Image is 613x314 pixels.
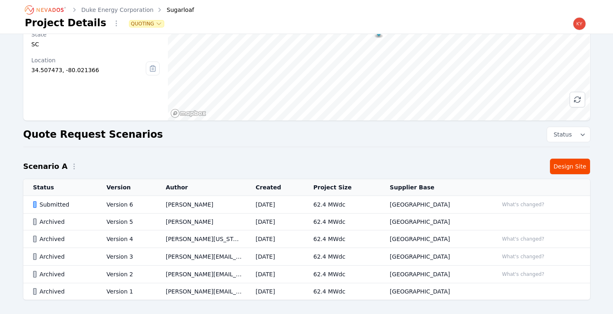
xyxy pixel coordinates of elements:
[380,179,489,196] th: Supplier Base
[33,287,93,296] div: Archived
[380,248,489,266] td: [GEOGRAPHIC_DATA]
[23,230,590,248] tr: ArchivedVersion 4[PERSON_NAME][US_STATE][DATE]62.4 MWdc[GEOGRAPHIC_DATA]What's changed?
[156,230,246,248] td: [PERSON_NAME][US_STATE]
[156,283,246,300] td: [PERSON_NAME][EMAIL_ADDRESS][PERSON_NAME][PERSON_NAME][DOMAIN_NAME]
[303,248,380,266] td: 62.4 MWdc
[498,252,548,261] button: What's changed?
[23,283,590,300] tr: ArchivedVersion 1[PERSON_NAME][EMAIL_ADDRESS][PERSON_NAME][PERSON_NAME][DOMAIN_NAME][DATE]62.4 MW...
[246,283,303,300] td: [DATE]
[33,253,93,261] div: Archived
[156,196,246,214] td: [PERSON_NAME]
[170,109,206,118] a: Mapbox homepage
[303,266,380,283] td: 62.4 MWdc
[573,17,586,30] img: kyle.macdougall@nevados.solar
[23,248,590,266] tr: ArchivedVersion 3[PERSON_NAME][EMAIL_ADDRESS][PERSON_NAME][DOMAIN_NAME][DATE]62.4 MWdc[GEOGRAPHIC...
[81,6,154,14] a: Duke Energy Corporation
[23,161,68,172] h2: Scenario A
[129,20,164,27] button: Quoting
[380,196,489,214] td: [GEOGRAPHIC_DATA]
[155,6,194,14] div: Sugarloaf
[32,40,160,48] div: SC
[23,128,163,141] h2: Quote Request Scenarios
[303,179,380,196] th: Project Size
[23,196,590,214] tr: SubmittedVersion 6[PERSON_NAME][DATE]62.4 MWdc[GEOGRAPHIC_DATA]What's changed?
[25,16,106,30] h1: Project Details
[547,127,590,142] button: Status
[23,266,590,283] tr: ArchivedVersion 2[PERSON_NAME][EMAIL_ADDRESS][PERSON_NAME][DOMAIN_NAME][DATE]62.4 MWdc[GEOGRAPHIC...
[23,214,590,230] tr: ArchivedVersion 5[PERSON_NAME][DATE]62.4 MWdc[GEOGRAPHIC_DATA]
[23,179,97,196] th: Status
[25,3,194,16] nav: Breadcrumb
[32,56,146,64] div: Location
[550,130,572,139] span: Status
[246,230,303,248] td: [DATE]
[380,230,489,248] td: [GEOGRAPHIC_DATA]
[246,266,303,283] td: [DATE]
[156,179,246,196] th: Author
[97,214,156,230] td: Version 5
[246,248,303,266] td: [DATE]
[33,218,93,226] div: Archived
[97,266,156,283] td: Version 2
[380,283,489,300] td: [GEOGRAPHIC_DATA]
[303,283,380,300] td: 62.4 MWdc
[303,230,380,248] td: 62.4 MWdc
[498,200,548,209] button: What's changed?
[156,214,246,230] td: [PERSON_NAME]
[97,230,156,248] td: Version 4
[380,214,489,230] td: [GEOGRAPHIC_DATA]
[303,214,380,230] td: 62.4 MWdc
[32,66,146,74] div: 34.507473, -80.021366
[33,235,93,243] div: Archived
[97,248,156,266] td: Version 3
[380,266,489,283] td: [GEOGRAPHIC_DATA]
[33,200,93,209] div: Submitted
[246,196,303,214] td: [DATE]
[97,196,156,214] td: Version 6
[156,266,246,283] td: [PERSON_NAME][EMAIL_ADDRESS][PERSON_NAME][DOMAIN_NAME]
[246,214,303,230] td: [DATE]
[97,283,156,300] td: Version 1
[246,179,303,196] th: Created
[550,159,590,174] a: Design Site
[498,270,548,279] button: What's changed?
[303,196,380,214] td: 62.4 MWdc
[33,270,93,278] div: Archived
[32,30,160,39] div: State
[97,179,156,196] th: Version
[498,234,548,243] button: What's changed?
[156,248,246,266] td: [PERSON_NAME][EMAIL_ADDRESS][PERSON_NAME][DOMAIN_NAME]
